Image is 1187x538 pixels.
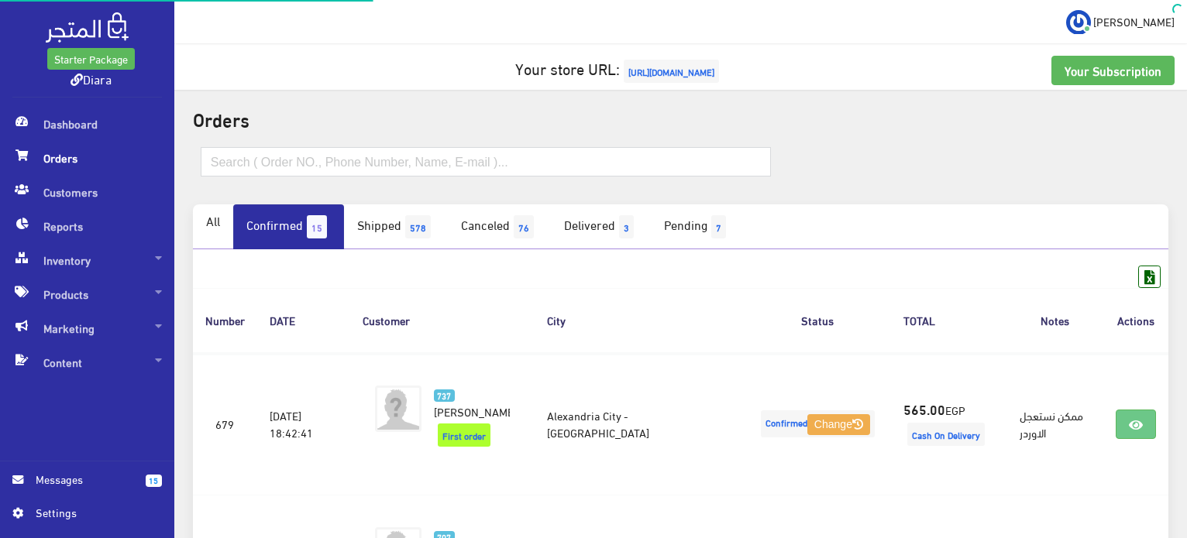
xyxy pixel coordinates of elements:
th: Number [193,288,257,352]
span: Customers [12,175,162,209]
span: Content [12,345,162,379]
span: Confirmed [761,410,875,437]
span: 7 [711,215,726,238]
td: [DATE] 18:42:41 [257,353,350,495]
span: Cash On Delivery [907,423,985,446]
th: Customer [350,288,535,352]
a: Pending7 [651,204,743,249]
a: Your Subscription [1051,56,1175,85]
td: ممكن نستعجل الاوردر [1007,353,1103,495]
span: [PERSON_NAME] [434,400,517,422]
td: 679 [193,353,257,495]
th: Notes [1007,288,1103,352]
input: Search ( Order NO., Phone Number, Name, E-mail )... [201,147,771,176]
span: 15 [307,215,327,238]
a: ... [PERSON_NAME] [1066,9,1175,34]
th: Actions [1103,288,1168,352]
span: 15 [146,475,162,487]
span: 76 [514,215,534,238]
th: DATE [257,288,350,352]
a: Delivered3 [551,204,651,249]
a: Your store URL:[URL][DOMAIN_NAME] [515,53,723,82]
th: TOTAL [891,288,1007,352]
a: Diara [71,67,112,90]
th: City [535,288,745,352]
span: Reports [12,209,162,243]
td: Alexandria City - [GEOGRAPHIC_DATA] [535,353,745,495]
a: Confirmed15 [233,204,344,249]
span: Products [12,277,162,311]
span: Messages [36,471,133,488]
a: Shipped578 [344,204,448,249]
span: Inventory [12,243,162,277]
img: . [46,12,129,43]
strong: 565.00 [903,399,945,419]
a: Canceled76 [448,204,551,249]
span: Orders [12,141,162,175]
a: All [193,204,233,237]
h2: Orders [193,108,1168,129]
img: ... [1066,10,1091,35]
span: First order [438,423,490,447]
a: Settings [12,504,162,529]
span: 737 [434,389,455,403]
th: Status [745,288,891,352]
a: 737 [PERSON_NAME] [434,386,510,420]
a: 15 Messages [12,471,162,504]
span: Dashboard [12,107,162,141]
span: [PERSON_NAME] [1093,12,1175,31]
span: 3 [619,215,634,238]
img: avatar.png [375,386,421,432]
button: Change [807,414,870,436]
span: 578 [405,215,431,238]
td: EGP [891,353,1007,495]
span: Settings [36,504,149,521]
a: Starter Package [47,48,135,70]
span: [URL][DOMAIN_NAME] [624,60,719,83]
span: Marketing [12,311,162,345]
